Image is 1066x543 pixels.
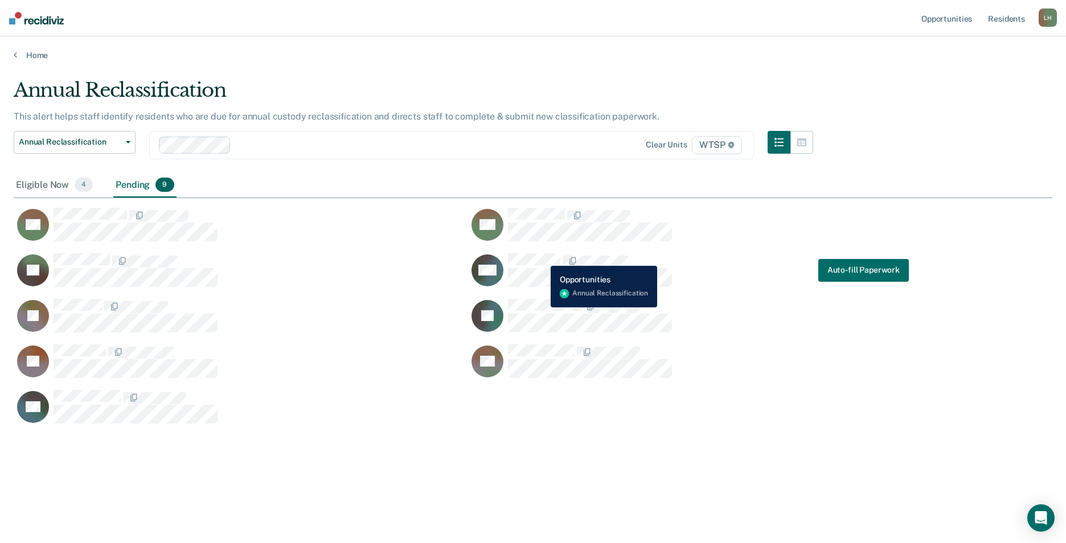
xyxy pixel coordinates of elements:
button: Auto-fill Paperwork [818,259,909,282]
span: WTSP [692,136,742,154]
button: Annual Reclassification [14,131,136,154]
div: CaseloadOpportunityCell-00565809 [14,344,468,389]
div: CaseloadOpportunityCell-00631904 [468,344,922,389]
div: CaseloadOpportunityCell-00507658 [14,253,468,298]
p: This alert helps staff identify residents who are due for annual custody reclassification and dir... [14,111,659,122]
div: CaseloadOpportunityCell-00547262 [468,298,922,344]
div: Clear units [646,140,687,150]
span: 4 [75,178,93,192]
div: Annual Reclassification [14,79,813,111]
a: Navigate to form link [818,259,909,282]
div: Eligible Now4 [14,173,95,198]
div: Open Intercom Messenger [1027,504,1055,532]
div: Pending9 [113,173,176,198]
button: LH [1039,9,1057,27]
img: Recidiviz [9,12,64,24]
span: 9 [155,178,174,192]
div: CaseloadOpportunityCell-00316811 [14,207,468,253]
a: Home [14,50,1052,60]
span: Annual Reclassification [19,137,121,147]
div: CaseloadOpportunityCell-00310364 [468,207,922,253]
div: L H [1039,9,1057,27]
div: CaseloadOpportunityCell-00202271 [14,389,468,435]
div: CaseloadOpportunityCell-00280579 [468,253,922,298]
div: CaseloadOpportunityCell-00361685 [14,298,468,344]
